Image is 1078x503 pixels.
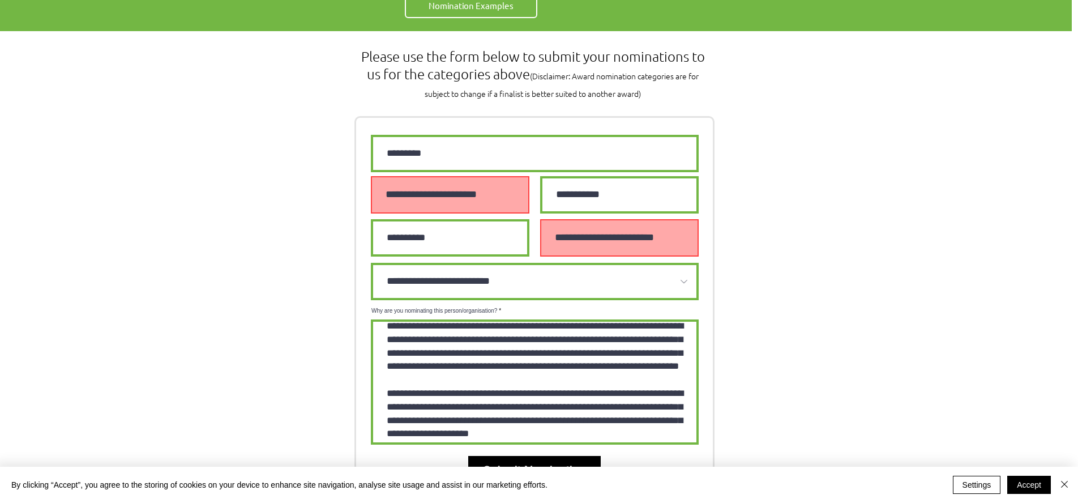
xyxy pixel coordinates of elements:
select: Which award category are you nominating person/organisation for? [371,263,699,300]
img: Close [1058,478,1071,491]
button: Submit Nomination [468,456,601,485]
button: Close [1058,476,1071,494]
button: Accept [1007,476,1051,494]
span: Submit Nomination [483,462,586,479]
span: Please use the form below to submit your nominations to us for the categories above [361,48,705,100]
span: By clicking “Accept”, you agree to the storing of cookies on your device to enhance site navigati... [11,480,547,490]
label: Why are you nominating this person/organisation? [371,308,699,314]
span: (Disclaimer: Award nomination categories are for subject to change if a finalist is better suited... [425,70,699,99]
button: Settings [953,476,1001,494]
